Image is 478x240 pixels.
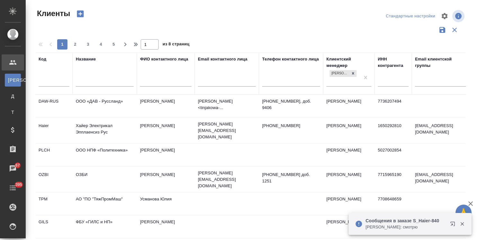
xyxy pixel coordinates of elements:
[5,106,21,119] a: Т
[73,144,137,166] td: ООО НПФ «Политехника»
[12,181,26,188] span: 395
[137,119,195,142] td: [PERSON_NAME]
[375,193,412,215] td: 7708648659
[39,56,46,62] div: Код
[2,180,24,196] a: 395
[70,39,80,50] button: 2
[35,95,73,117] td: DAW-RUS
[5,90,21,103] a: Д
[73,193,137,215] td: АО "ПО "ТяжПромМаш"
[323,95,375,117] td: [PERSON_NAME]
[456,221,469,227] button: Закрыть
[137,168,195,191] td: [PERSON_NAME]
[323,144,375,166] td: [PERSON_NAME]
[76,56,96,62] div: Название
[96,39,106,50] button: 4
[73,168,137,191] td: ОЗБИ
[375,95,412,117] td: 7736207494
[323,119,375,142] td: [PERSON_NAME]
[109,41,119,48] span: 5
[366,217,446,224] p: Сообщения в заказе S_Haier-840
[35,193,73,215] td: TPM
[262,56,319,62] div: Телефон контактного лица
[70,41,80,48] span: 2
[456,205,472,221] button: 🙏
[73,8,88,19] button: Создать
[35,119,73,142] td: Haier
[35,168,73,191] td: OZBI
[198,98,256,111] p: [PERSON_NAME] <tinjakowa-...
[326,56,371,69] div: Клиентский менеджер
[137,193,195,215] td: Усманова Юлия
[8,77,18,83] span: [PERSON_NAME]
[452,10,466,22] span: Посмотреть информацию
[96,41,106,48] span: 4
[458,206,469,219] span: 🙏
[8,93,18,99] span: Д
[140,56,188,62] div: ФИО контактного лица
[35,8,70,19] span: Клиенты
[412,168,470,191] td: [EMAIL_ADDRESS][DOMAIN_NAME]
[384,11,437,21] div: split button
[436,24,448,36] button: Сохранить фильтры
[329,69,357,78] div: Усманова Ольга
[12,162,24,169] span: 67
[73,216,137,238] td: ФБУ «ГИЛС и НП»
[262,123,320,129] p: [PHONE_NUMBER]
[35,144,73,166] td: PLCH
[198,121,256,140] p: [PERSON_NAME][EMAIL_ADDRESS][DOMAIN_NAME]
[137,144,195,166] td: [PERSON_NAME]
[73,119,137,142] td: Хайер Электрикал Эпплаенсиз Рус
[163,40,190,50] span: из 8 страниц
[83,39,93,50] button: 3
[378,56,409,69] div: ИНН контрагента
[198,170,256,189] p: [PERSON_NAME][EMAIL_ADDRESS][DOMAIN_NAME]
[5,74,21,87] a: [PERSON_NAME]
[323,193,375,215] td: [PERSON_NAME]
[262,98,320,111] p: [PHONE_NUMBER], доб. 9406
[375,168,412,191] td: 7715965190
[375,144,412,166] td: 5027002854
[35,216,73,238] td: GILS
[437,8,452,24] span: Настроить таблицу
[137,216,195,238] td: [PERSON_NAME]
[8,109,18,115] span: Т
[198,56,247,62] div: Email контактного лица
[446,217,462,233] button: Открыть в новой вкладке
[262,171,320,184] p: [PHONE_NUMBER] доб. 1251
[2,161,24,177] a: 67
[330,70,350,77] div: [PERSON_NAME]
[83,41,93,48] span: 3
[415,56,466,69] div: Email клиентской группы
[323,216,375,238] td: [PERSON_NAME]
[366,224,446,230] p: [PERSON_NAME]: смотрю
[109,39,119,50] button: 5
[137,95,195,117] td: [PERSON_NAME]
[448,24,461,36] button: Сбросить фильтры
[375,119,412,142] td: 1650292810
[323,168,375,191] td: [PERSON_NAME]
[73,95,137,117] td: ООО «ДАВ - Руссланд»
[412,119,470,142] td: [EMAIL_ADDRESS][DOMAIN_NAME]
